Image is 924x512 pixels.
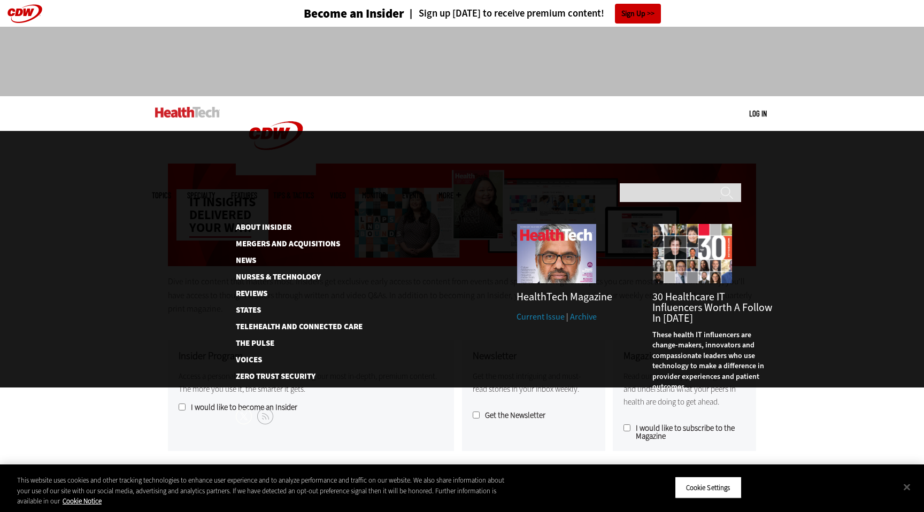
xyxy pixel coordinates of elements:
[236,96,316,175] img: Home
[236,339,345,347] a: The Pulse
[236,373,361,381] a: Zero Trust Security
[675,476,742,499] button: Cookie Settings
[63,497,102,506] a: More information about your privacy
[749,108,767,118] a: Log in
[517,292,636,302] h3: HealthTech Magazine
[236,240,345,248] a: Mergers and Acquisitions
[517,223,597,284] img: Fall 2025 Cover
[236,306,345,314] a: States
[236,273,345,281] a: Nurses & Technology
[473,412,595,420] label: Get the Newsletter
[404,9,604,19] a: Sign up [DATE] to receive premium content!
[236,223,345,231] a: About Insider
[749,108,767,119] div: User menu
[236,290,345,298] a: Reviews
[236,356,345,364] a: Voices
[517,311,565,322] a: Current Issue
[566,311,568,322] span: |
[17,475,508,507] div: This website uses cookies and other tracking technologies to enhance user experience and to analy...
[236,257,345,265] a: News
[264,7,404,20] a: Become an Insider
[267,37,657,86] iframe: advertisement
[623,424,745,440] label: I would like to subscribe to the Magazine
[155,107,220,118] img: Home
[615,4,661,24] a: Sign Up
[570,311,597,322] a: Archive
[652,290,772,325] a: 30 Healthcare IT Influencers Worth a Follow in [DATE]
[652,330,772,393] p: These health IT influencers are change-makers, innovators and compassionate leaders who use techn...
[652,223,733,284] img: collage of influencers
[895,475,919,499] button: Close
[236,323,345,331] a: Telehealth and Connected Care
[304,7,404,20] h3: Become an Insider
